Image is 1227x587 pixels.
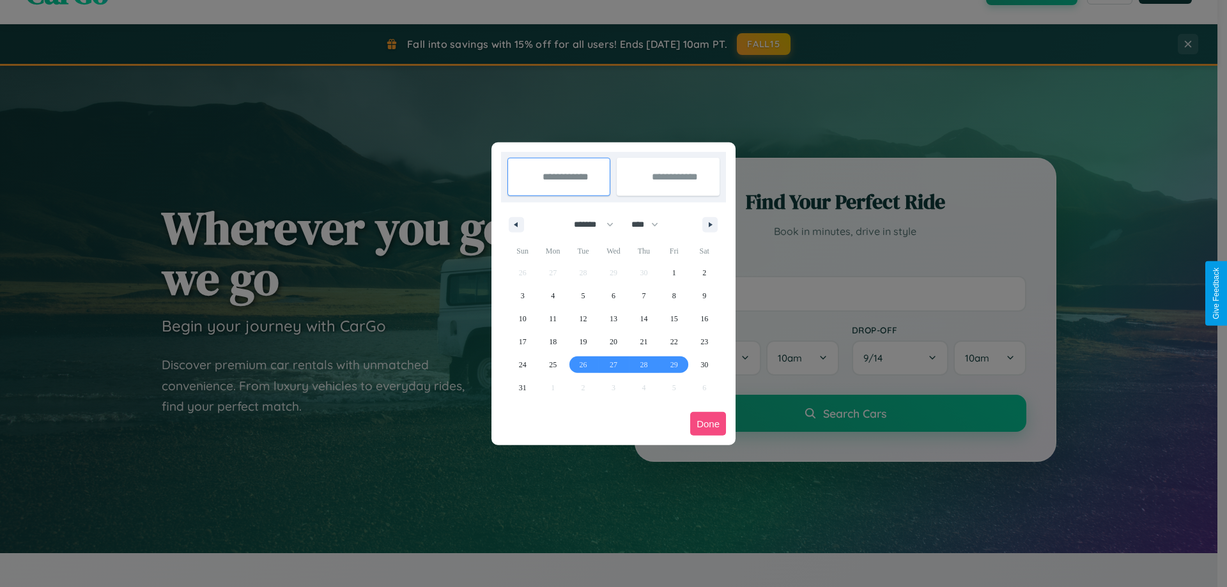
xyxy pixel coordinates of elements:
span: Fri [659,241,689,261]
button: 6 [598,284,628,307]
span: 30 [700,353,708,376]
span: 13 [610,307,617,330]
span: 15 [670,307,678,330]
button: 18 [537,330,567,353]
button: 1 [659,261,689,284]
span: 23 [700,330,708,353]
button: 4 [537,284,567,307]
button: 14 [629,307,659,330]
span: 9 [702,284,706,307]
span: 17 [519,330,527,353]
span: 25 [549,353,557,376]
button: 17 [507,330,537,353]
button: 21 [629,330,659,353]
span: 10 [519,307,527,330]
span: 18 [549,330,557,353]
button: 30 [690,353,720,376]
span: 31 [519,376,527,399]
button: 7 [629,284,659,307]
span: 21 [640,330,647,353]
button: 8 [659,284,689,307]
button: 5 [568,284,598,307]
button: 2 [690,261,720,284]
button: 12 [568,307,598,330]
button: 28 [629,353,659,376]
button: Done [690,412,726,436]
button: 27 [598,353,628,376]
span: 12 [580,307,587,330]
button: 24 [507,353,537,376]
button: 15 [659,307,689,330]
span: 22 [670,330,678,353]
button: 23 [690,330,720,353]
span: 27 [610,353,617,376]
button: 29 [659,353,689,376]
button: 22 [659,330,689,353]
span: 4 [551,284,555,307]
span: 20 [610,330,617,353]
span: Sun [507,241,537,261]
button: 16 [690,307,720,330]
span: 1 [672,261,676,284]
span: Thu [629,241,659,261]
span: 6 [612,284,615,307]
button: 11 [537,307,567,330]
span: 26 [580,353,587,376]
span: 28 [640,353,647,376]
span: 11 [549,307,557,330]
button: 31 [507,376,537,399]
div: Give Feedback [1212,268,1221,319]
span: 2 [702,261,706,284]
span: Wed [598,241,628,261]
button: 10 [507,307,537,330]
button: 9 [690,284,720,307]
span: 7 [642,284,645,307]
span: Mon [537,241,567,261]
button: 13 [598,307,628,330]
span: 14 [640,307,647,330]
span: 16 [700,307,708,330]
span: 3 [521,284,525,307]
button: 25 [537,353,567,376]
button: 19 [568,330,598,353]
span: 8 [672,284,676,307]
span: 19 [580,330,587,353]
button: 3 [507,284,537,307]
button: 26 [568,353,598,376]
span: Sat [690,241,720,261]
span: 29 [670,353,678,376]
span: 5 [582,284,585,307]
span: Tue [568,241,598,261]
button: 20 [598,330,628,353]
span: 24 [519,353,527,376]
